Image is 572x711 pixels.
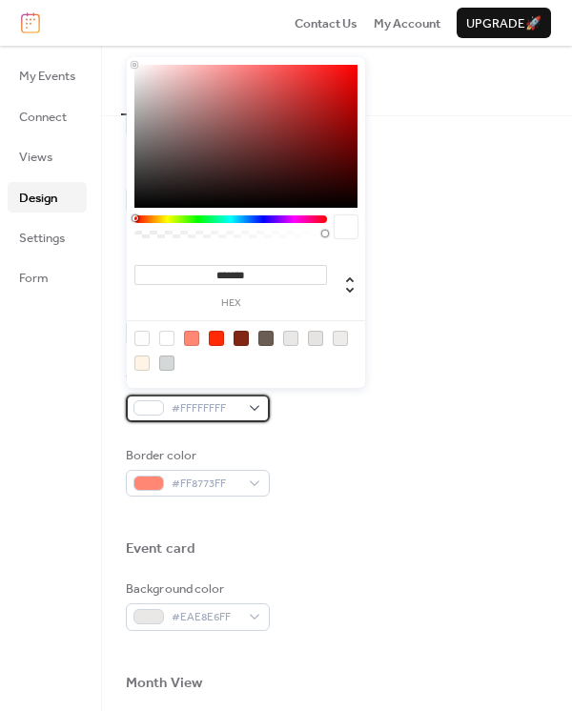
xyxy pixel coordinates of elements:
span: #EAE8E6FF [172,608,239,627]
span: My Events [19,67,75,86]
a: Settings [8,222,87,253]
div: rgb(129, 38, 20) [234,331,249,346]
div: rgb(234, 232, 230) [283,331,298,346]
a: My Events [8,60,87,91]
span: Upgrade 🚀 [466,14,541,33]
a: Connect [8,101,87,132]
a: Design [8,182,87,213]
span: Settings [19,229,65,248]
button: Typography [181,46,271,112]
a: Contact Us [295,13,357,32]
button: Colors [121,46,181,114]
div: Month View [126,674,202,693]
div: rgb(253, 253, 253) [134,331,150,346]
div: rgb(230, 228, 226) [308,331,323,346]
div: rgb(106, 93, 83) [258,331,274,346]
span: #FFFFFFFF [172,399,239,418]
a: Views [8,141,87,172]
label: hex [134,298,327,309]
span: #FF8773FF [172,475,239,494]
div: rgb(213, 216, 216) [159,355,174,371]
div: Text color [126,371,266,390]
span: Design [19,189,57,208]
img: logo [21,12,40,33]
div: rgb(255, 135, 115) [184,331,199,346]
a: My Account [374,13,440,32]
div: Background color [126,579,266,599]
span: Connect [19,108,67,127]
div: Event card [126,539,195,559]
div: rgb(255, 244, 230) [134,355,150,371]
div: Background color [126,295,266,315]
span: Form [19,269,49,288]
div: Default event color [126,162,266,181]
span: Contact Us [295,14,357,33]
button: Upgrade🚀 [457,8,551,38]
div: Header [126,256,174,275]
a: Form [8,262,87,293]
div: Border color [126,446,266,465]
div: rgb(255, 43, 6) [209,331,224,346]
span: Views [19,148,52,167]
span: My Account [374,14,440,33]
div: rgb(237, 236, 235) [333,331,348,346]
div: rgb(255, 255, 255) [159,331,174,346]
